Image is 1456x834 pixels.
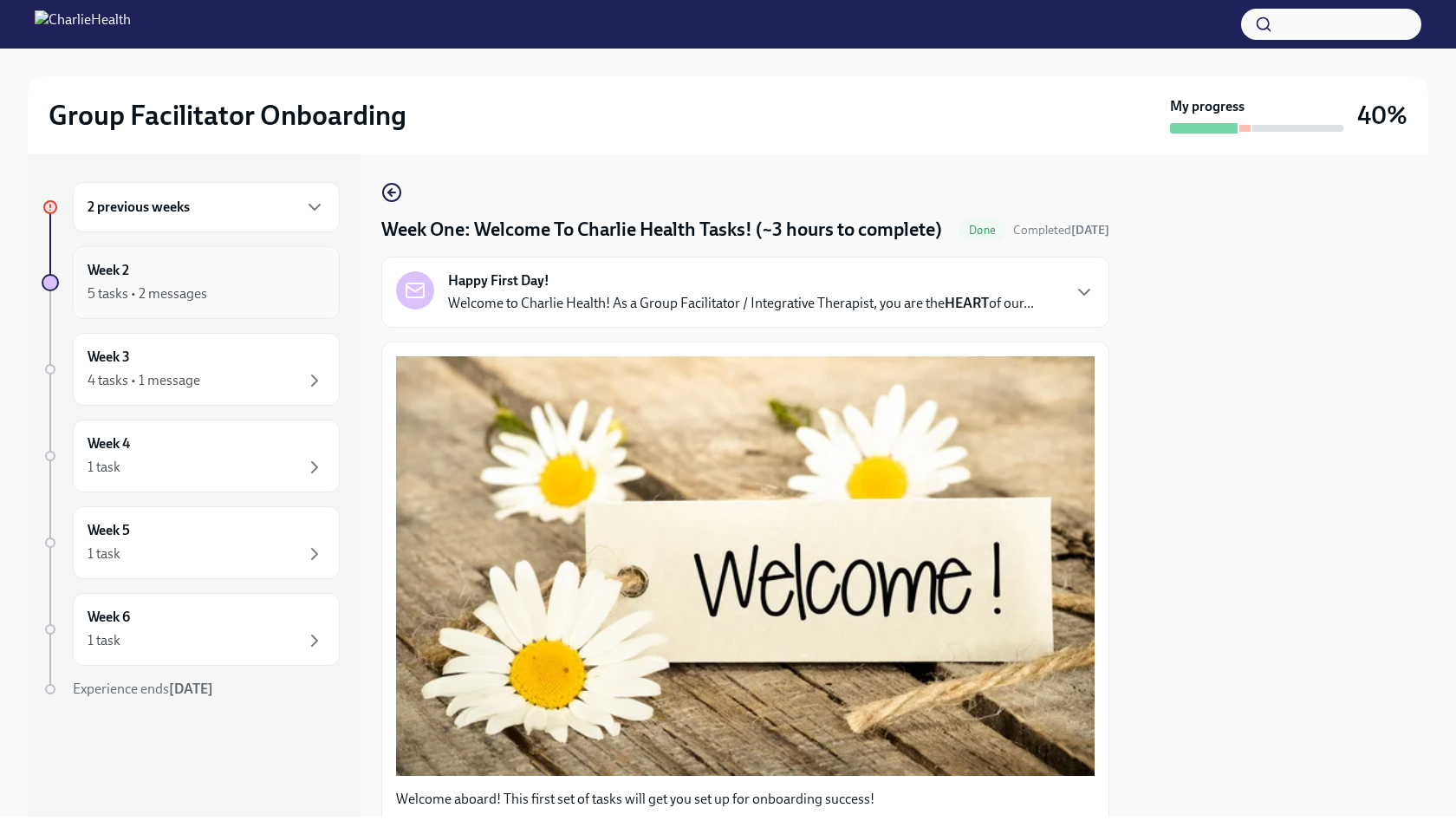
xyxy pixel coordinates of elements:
[1071,223,1109,238] strong: [DATE]
[88,371,200,390] div: 4 tasks • 1 message
[959,224,1006,237] span: Done
[35,10,131,38] img: CharlieHealth
[42,506,340,579] a: Week 51 task
[42,333,340,406] a: Week 34 tasks • 1 message
[42,593,340,666] a: Week 61 task
[73,681,213,697] span: Experience ends
[88,608,130,627] h6: Week 6
[396,356,1095,776] button: Zoom image
[448,271,549,290] strong: Happy First Day!
[1013,222,1109,238] span: September 16th, 2025 17:28
[1357,100,1407,131] h3: 40%
[73,182,340,232] div: 2 previous weeks
[88,348,130,367] h6: Week 3
[88,521,130,540] h6: Week 5
[88,631,120,650] div: 1 task
[88,458,120,477] div: 1 task
[88,198,190,217] h6: 2 previous weeks
[88,261,129,280] h6: Week 2
[448,294,1034,313] p: Welcome to Charlie Health! As a Group Facilitator / Integrative Therapist, you are the of our...
[1170,97,1245,116] strong: My progress
[396,790,1095,809] p: Welcome aboard! This first set of tasks will get you set up for onboarding success!
[1013,223,1109,238] span: Completed
[42,246,340,319] a: Week 25 tasks • 2 messages
[42,420,340,492] a: Week 41 task
[169,681,213,697] strong: [DATE]
[381,217,942,243] h4: Week One: Welcome To Charlie Health Tasks! (~3 hours to complete)
[945,295,989,311] strong: HEART
[88,544,120,564] div: 1 task
[49,98,406,133] h2: Group Facilitator Onboarding
[88,434,130,453] h6: Week 4
[88,284,207,303] div: 5 tasks • 2 messages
